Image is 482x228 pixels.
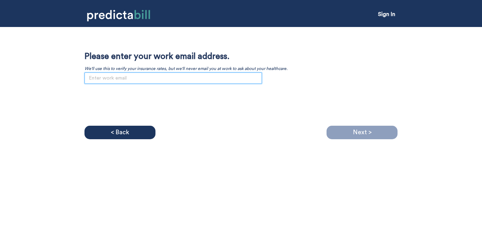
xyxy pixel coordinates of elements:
[84,66,287,71] p: We'll use this to verify your insurance rates, but we'll never email you at work to ask about you...
[353,127,372,138] p: Next >
[378,11,395,17] a: Sign In
[84,72,262,84] input: Enter work email
[84,51,287,62] p: Please enter your work email address.
[111,127,129,138] p: < Back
